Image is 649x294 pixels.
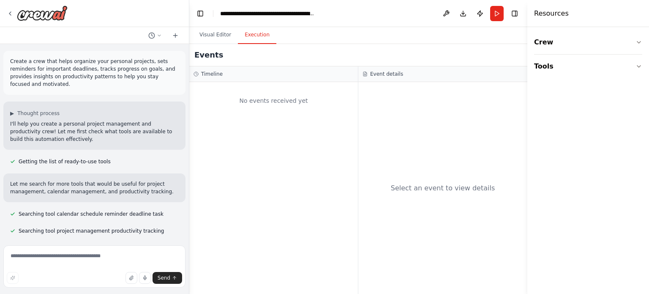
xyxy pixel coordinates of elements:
button: Switch to previous chat [145,30,165,41]
button: Hide left sidebar [194,8,206,19]
span: Getting the list of ready-to-use tools [19,158,111,165]
img: Logo [17,5,68,21]
button: Execution [238,26,276,44]
span: Searching tool project management productivity tracking [19,228,164,234]
p: Let me search for more tools that would be useful for project management, calendar management, an... [10,180,179,195]
div: Select an event to view details [391,183,495,193]
button: Send [153,272,182,284]
h3: Event details [370,71,403,77]
button: ▶Thought process [10,110,60,117]
span: Searching tool calendar schedule reminder deadline task [19,211,164,217]
span: Send [158,275,170,281]
button: Upload files [125,272,137,284]
p: Create a crew that helps organize your personal projects, sets reminders for important deadlines,... [10,58,179,88]
p: I'll help you create a personal project management and productivity crew! Let me first check what... [10,120,179,143]
button: Hide right sidebar [509,8,521,19]
span: Thought process [17,110,60,117]
h4: Resources [534,8,569,19]
div: No events received yet [194,86,354,115]
button: Tools [534,55,642,78]
nav: breadcrumb [220,9,315,18]
button: Click to speak your automation idea [139,272,151,284]
button: Crew [534,30,642,54]
span: ▶ [10,110,14,117]
button: Visual Editor [193,26,238,44]
button: Improve this prompt [7,272,19,284]
h3: Timeline [201,71,223,77]
button: Start a new chat [169,30,182,41]
h2: Events [194,49,223,61]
